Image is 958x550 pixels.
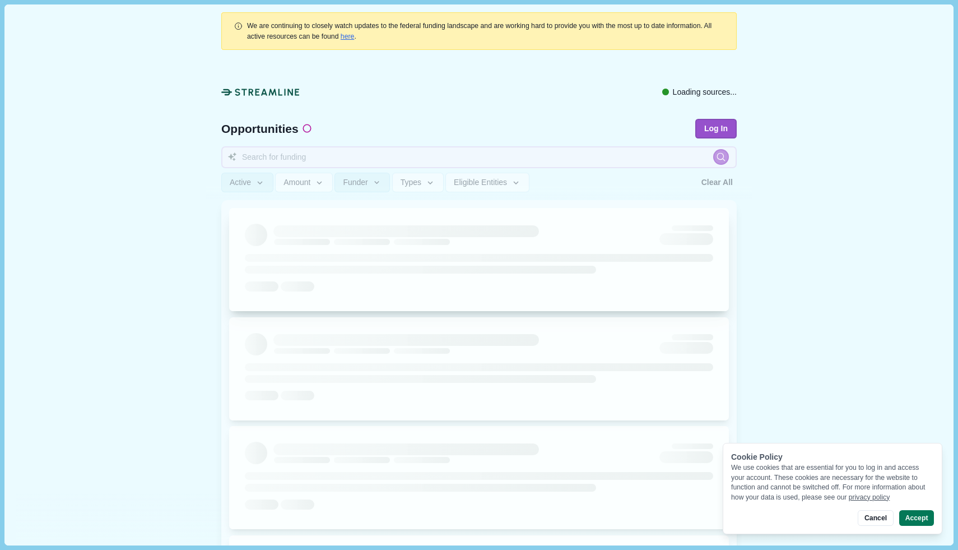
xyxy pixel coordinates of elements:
[343,178,368,187] span: Funder
[221,173,273,192] button: Active
[695,119,737,138] button: Log In
[283,178,310,187] span: Amount
[341,33,355,40] a: here
[247,21,724,41] div: .
[445,173,529,192] button: Eligible Entities
[247,22,711,40] span: We are continuing to closely watch updates to the federal funding landscape and are working hard ...
[275,173,333,192] button: Amount
[858,510,893,526] button: Cancel
[454,178,507,187] span: Eligible Entities
[334,173,390,192] button: Funder
[673,86,737,98] span: Loading sources...
[899,510,934,526] button: Accept
[731,452,783,461] span: Cookie Policy
[230,178,251,187] span: Active
[401,178,421,187] span: Types
[221,123,299,135] span: Opportunities
[849,493,890,501] a: privacy policy
[731,463,934,502] div: We use cookies that are essential for you to log in and access your account. These cookies are ne...
[697,173,737,192] button: Clear All
[392,173,444,192] button: Types
[221,146,737,168] input: Search for funding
